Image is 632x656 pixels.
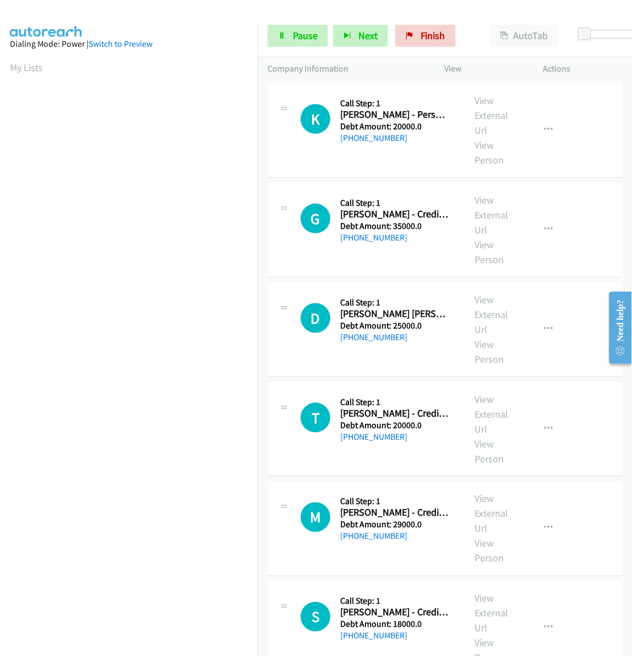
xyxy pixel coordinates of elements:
[340,596,450,607] h5: Call Step: 1
[268,25,328,47] a: Pause
[340,507,450,520] h2: [PERSON_NAME] - Credit Card
[340,320,450,331] h5: Debt Amount: 25000.0
[10,85,258,608] iframe: Dialpad
[340,431,407,442] a: [PHONE_NUMBER]
[10,61,43,74] a: My Lists
[340,332,407,342] a: [PHONE_NUMBER]
[475,139,504,166] a: View Person
[340,420,450,431] h5: Debt Amount: 20000.0
[600,284,632,371] iframe: Resource Center
[421,29,445,42] span: Finish
[340,308,450,320] h2: [PERSON_NAME] [PERSON_NAME] - Personal Loan
[475,94,508,136] a: View External Url
[340,619,450,630] h5: Debt Amount: 18000.0
[491,25,559,47] button: AutoTab
[445,62,524,75] p: View
[301,502,330,532] div: The call is yet to be attempted
[301,602,330,632] h1: S
[475,194,508,236] a: View External Url
[475,393,508,435] a: View External Url
[475,438,504,465] a: View Person
[301,204,330,233] h1: G
[301,403,330,433] h1: T
[340,198,450,209] h5: Call Step: 1
[340,133,407,143] a: [PHONE_NUMBER]
[301,502,330,532] h1: M
[340,531,407,542] a: [PHONE_NUMBER]
[340,121,450,132] h5: Debt Amount: 20000.0
[340,606,450,619] h2: [PERSON_NAME] - Credit Card
[340,108,450,121] h2: [PERSON_NAME] - Personal Loan
[293,29,318,42] span: Pause
[301,403,330,433] div: The call is yet to be attempted
[340,232,407,243] a: [PHONE_NUMBER]
[340,631,407,641] a: [PHONE_NUMBER]
[340,208,450,221] h2: [PERSON_NAME] - Credit Card
[340,520,450,531] h5: Debt Amount: 29000.0
[340,397,450,408] h5: Call Step: 1
[340,98,450,109] h5: Call Step: 1
[395,25,456,47] a: Finish
[475,493,508,535] a: View External Url
[358,29,378,42] span: Next
[475,338,504,365] a: View Person
[301,104,330,134] div: The call is yet to be attempted
[301,303,330,333] div: The call is yet to be attempted
[333,25,388,47] button: Next
[543,62,622,75] p: Actions
[301,204,330,233] div: The call is yet to be attempted
[10,37,248,51] div: Dialing Mode: Power |
[89,39,152,49] a: Switch to Preview
[301,303,330,333] h1: D
[301,104,330,134] h1: K
[340,297,450,308] h5: Call Step: 1
[475,592,508,635] a: View External Url
[475,293,508,336] a: View External Url
[301,602,330,632] div: The call is yet to be attempted
[340,496,450,507] h5: Call Step: 1
[475,537,504,565] a: View Person
[340,221,450,232] h5: Debt Amount: 35000.0
[268,62,425,75] p: Company Information
[475,238,504,266] a: View Person
[340,407,450,420] h2: [PERSON_NAME] - Credit Card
